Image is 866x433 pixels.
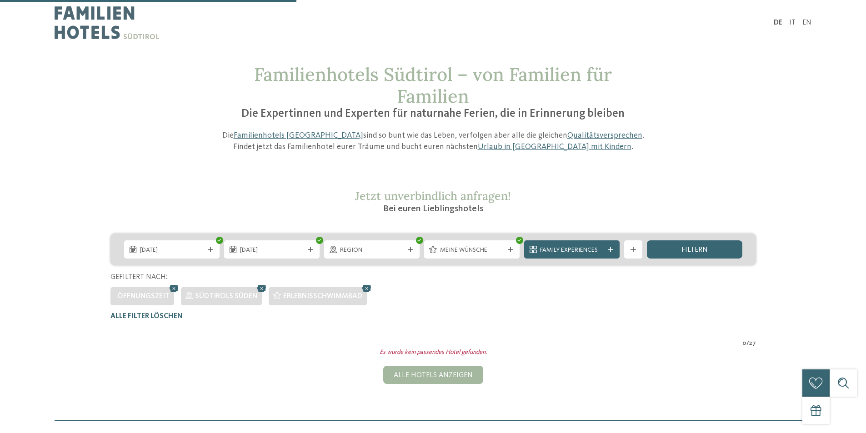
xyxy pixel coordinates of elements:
[340,246,404,255] span: Region
[217,130,649,153] p: Die sind so bunt wie das Leben, verfolgen aber alle die gleichen . Findet jetzt das Familienhotel...
[774,19,782,26] a: DE
[383,366,483,384] div: Alle Hotels anzeigen
[117,293,170,300] span: Öffnungszeit
[742,339,746,348] span: 0
[234,131,363,139] a: Familienhotels [GEOGRAPHIC_DATA]
[567,131,642,139] a: Qualitätsversprechen
[254,63,612,108] span: Familienhotels Südtirol – von Familien für Familien
[789,19,796,26] a: IT
[140,246,204,255] span: [DATE]
[478,143,631,151] a: Urlaub in [GEOGRAPHIC_DATA] mit Kindern
[802,19,811,26] a: EN
[110,274,168,281] span: Gefiltert nach:
[681,246,708,254] span: filtern
[383,204,483,214] span: Bei euren Lieblingshotels
[240,246,304,255] span: [DATE]
[749,339,756,348] span: 27
[195,293,257,300] span: Südtirols Süden
[540,246,604,255] span: Family Experiences
[440,246,504,255] span: Meine Wünsche
[110,313,183,320] span: Alle Filter löschen
[746,339,749,348] span: /
[104,348,763,357] div: Es wurde kein passendes Hotel gefunden.
[355,189,511,203] span: Jetzt unverbindlich anfragen!
[241,108,625,119] span: Die Expertinnen und Experten für naturnahe Ferien, die in Erinnerung bleiben
[283,293,362,300] span: Erlebnisschwimmbad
